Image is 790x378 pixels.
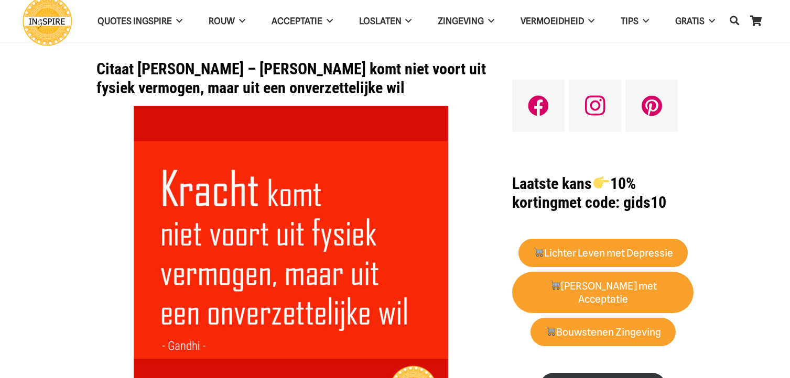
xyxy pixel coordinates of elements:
img: 🛒 [534,247,544,257]
span: Loslaten [359,16,402,26]
a: GRATIS [662,8,728,35]
span: Zingeving [438,16,484,26]
strong: Lichter Leven met Depressie [533,247,674,259]
h1: Citaat [PERSON_NAME] – [PERSON_NAME] komt niet voort uit fysiek vermogen, maar uit een onverzette... [96,60,486,97]
img: 👉 [593,175,609,191]
a: 🛒[PERSON_NAME] met Acceptatie [512,272,694,314]
span: Acceptatie [272,16,322,26]
span: TIPS [621,16,639,26]
a: Loslaten [346,8,425,35]
a: Zoeken [724,8,745,34]
h1: met code: gids10 [512,174,694,212]
a: QUOTES INGSPIRE [84,8,196,35]
img: 🛒 [546,326,556,336]
a: Pinterest [625,80,678,132]
span: GRATIS [675,16,705,26]
a: ROUW [196,8,258,35]
strong: Bouwstenen Zingeving [545,326,662,338]
span: ROUW [209,16,235,26]
a: TIPS [608,8,662,35]
img: 🛒 [550,280,560,290]
a: 🛒Bouwstenen Zingeving [531,318,676,347]
a: 🛒Lichter Leven met Depressie [518,239,688,268]
strong: [PERSON_NAME] met Acceptatie [549,280,657,305]
strong: Laatste kans 10% korting [512,174,635,212]
a: Facebook [512,80,565,132]
a: Zingeving [425,8,507,35]
a: VERMOEIDHEID [507,8,608,35]
span: QUOTES INGSPIRE [98,16,172,26]
a: Instagram [569,80,621,132]
a: Acceptatie [258,8,346,35]
span: VERMOEIDHEID [521,16,584,26]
